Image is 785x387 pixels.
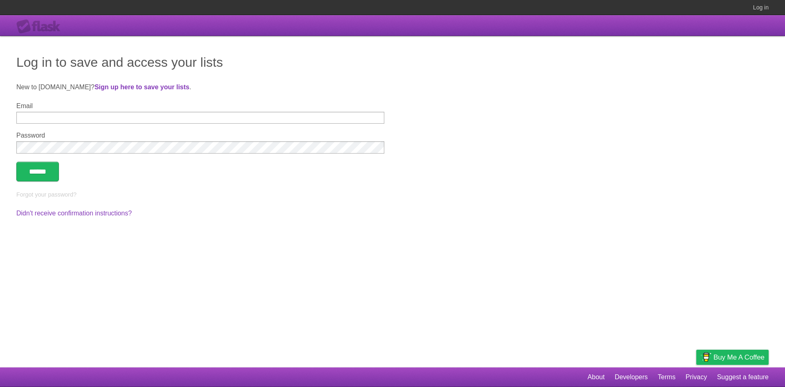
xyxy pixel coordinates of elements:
p: New to [DOMAIN_NAME]? . [16,82,769,92]
a: Developers [615,369,648,385]
span: Buy me a coffee [713,350,765,364]
h1: Log in to save and access your lists [16,52,769,72]
label: Email [16,102,384,110]
a: Forgot your password? [16,191,76,198]
a: Buy me a coffee [696,350,769,365]
a: Suggest a feature [717,369,769,385]
a: Privacy [686,369,707,385]
a: About [588,369,605,385]
a: Terms [658,369,676,385]
a: Sign up here to save your lists [94,84,189,91]
div: Flask [16,19,65,34]
label: Password [16,132,384,139]
a: Didn't receive confirmation instructions? [16,210,132,217]
img: Buy me a coffee [700,350,711,364]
